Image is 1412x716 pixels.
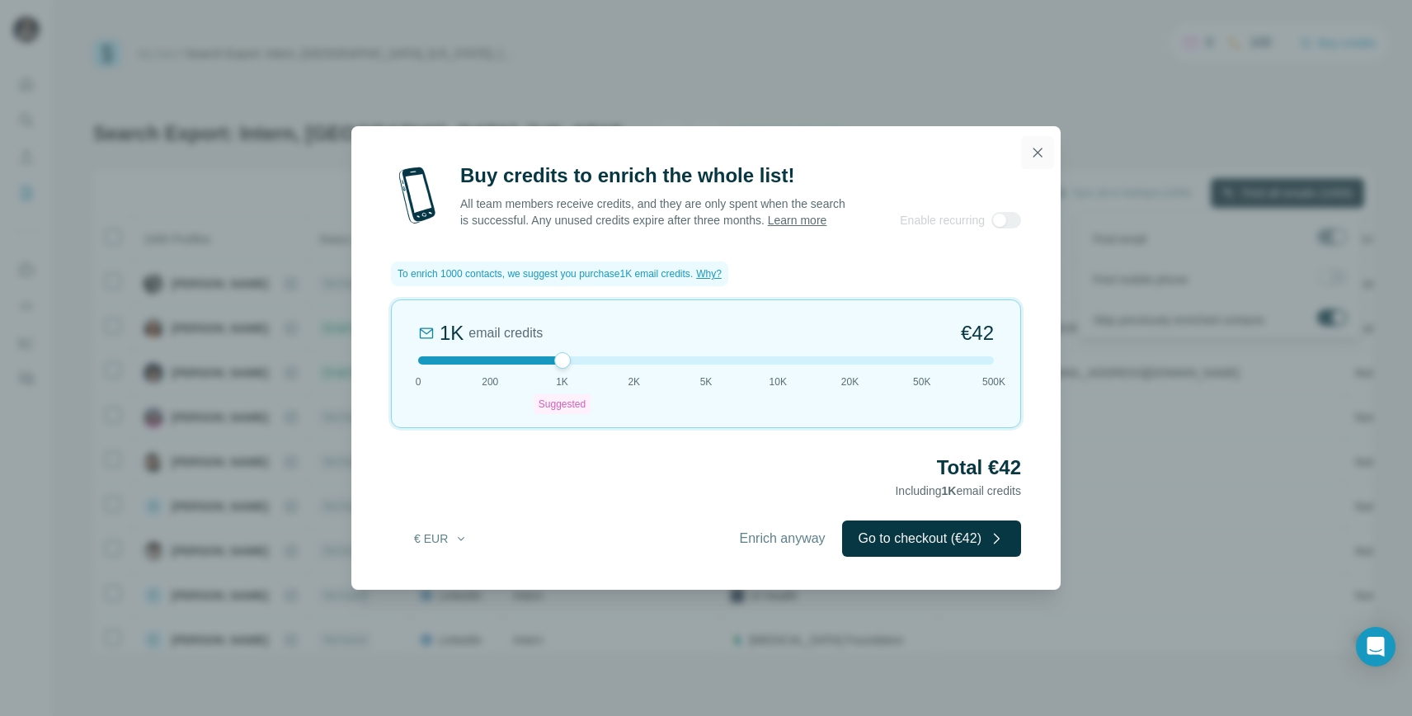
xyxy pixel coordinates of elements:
[942,484,957,497] span: 1K
[391,455,1021,481] h2: Total €42
[982,374,1005,389] span: 500K
[391,163,444,228] img: mobile-phone
[402,524,479,553] button: € EUR
[770,374,787,389] span: 10K
[913,374,930,389] span: 50K
[723,521,842,557] button: Enrich anyway
[900,212,985,228] span: Enable recurring
[1356,627,1396,667] div: Open Intercom Messenger
[740,529,826,549] span: Enrich anyway
[460,195,847,228] p: All team members receive credits, and they are only spent when the search is successful. Any unus...
[768,214,827,227] a: Learn more
[841,374,859,389] span: 20K
[534,394,591,414] div: Suggested
[416,374,421,389] span: 0
[398,266,693,281] span: To enrich 1000 contacts, we suggest you purchase 1K email credits .
[842,521,1021,557] button: Go to checkout (€42)
[700,374,713,389] span: 5K
[556,374,568,389] span: 1K
[482,374,498,389] span: 200
[628,374,640,389] span: 2K
[895,484,1021,497] span: Including email credits
[961,320,994,346] span: €42
[440,320,464,346] div: 1K
[468,323,543,343] span: email credits
[696,268,722,280] span: Why?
